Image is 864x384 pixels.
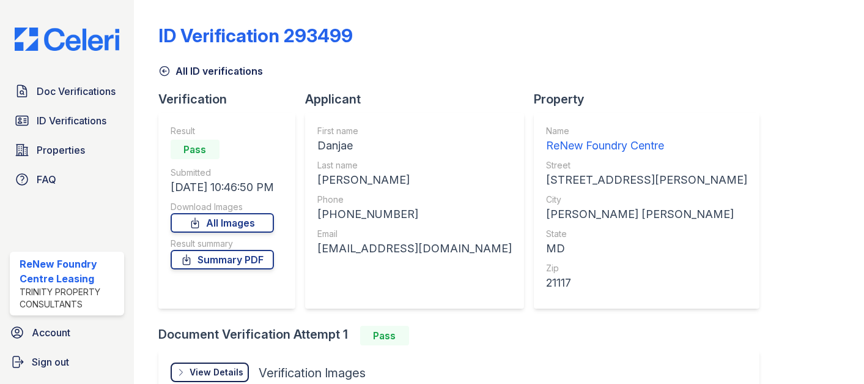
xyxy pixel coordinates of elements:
div: [PHONE_NUMBER] [317,206,512,223]
div: Result summary [171,238,274,250]
div: State [546,228,747,240]
div: City [546,194,747,206]
a: Summary PDF [171,250,274,269]
div: [PERSON_NAME] [317,171,512,189]
a: All ID verifications [158,64,263,78]
div: Verification [158,91,305,108]
a: FAQ [10,167,124,192]
div: ReNew Foundry Centre [546,137,747,154]
span: FAQ [37,172,56,187]
a: Name ReNew Foundry Centre [546,125,747,154]
div: Pass [360,326,409,345]
div: MD [546,240,747,257]
div: [DATE] 10:46:50 PM [171,179,274,196]
div: Email [317,228,512,240]
img: CE_Logo_Blue-a8612792a0a2168367f1c8372b55b34899dd931a85d93a1a3d3e32e68fde9ad4.png [5,28,129,51]
div: 21117 [546,274,747,292]
div: Street [546,159,747,171]
div: Submitted [171,167,274,179]
div: Document Verification Attempt 1 [158,326,769,345]
div: ID Verification 293499 [158,24,353,47]
a: All Images [171,213,274,233]
div: Danjae [317,137,512,154]
div: Verification Images [259,364,366,382]
div: Applicant [305,91,534,108]
div: [PERSON_NAME] [PERSON_NAME] [546,206,747,223]
div: Zip [546,262,747,274]
div: Trinity Property Consultants [20,286,119,311]
span: Doc Verifications [37,84,116,99]
div: [EMAIL_ADDRESS][DOMAIN_NAME] [317,240,512,257]
span: ID Verifications [37,113,106,128]
div: Property [534,91,769,108]
span: Properties [37,143,85,157]
a: Doc Verifications [10,79,124,104]
div: Result [171,125,274,137]
a: ID Verifications [10,108,124,133]
a: Properties [10,138,124,162]
div: Phone [317,194,512,206]
div: [STREET_ADDRESS][PERSON_NAME] [546,171,747,189]
a: Account [5,320,129,345]
span: Account [32,325,70,340]
div: Pass [171,140,220,159]
div: Download Images [171,201,274,213]
span: Sign out [32,355,69,369]
div: First name [317,125,512,137]
a: Sign out [5,350,129,374]
div: ReNew Foundry Centre Leasing [20,257,119,286]
div: View Details [190,366,243,378]
div: Last name [317,159,512,171]
div: Name [546,125,747,137]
